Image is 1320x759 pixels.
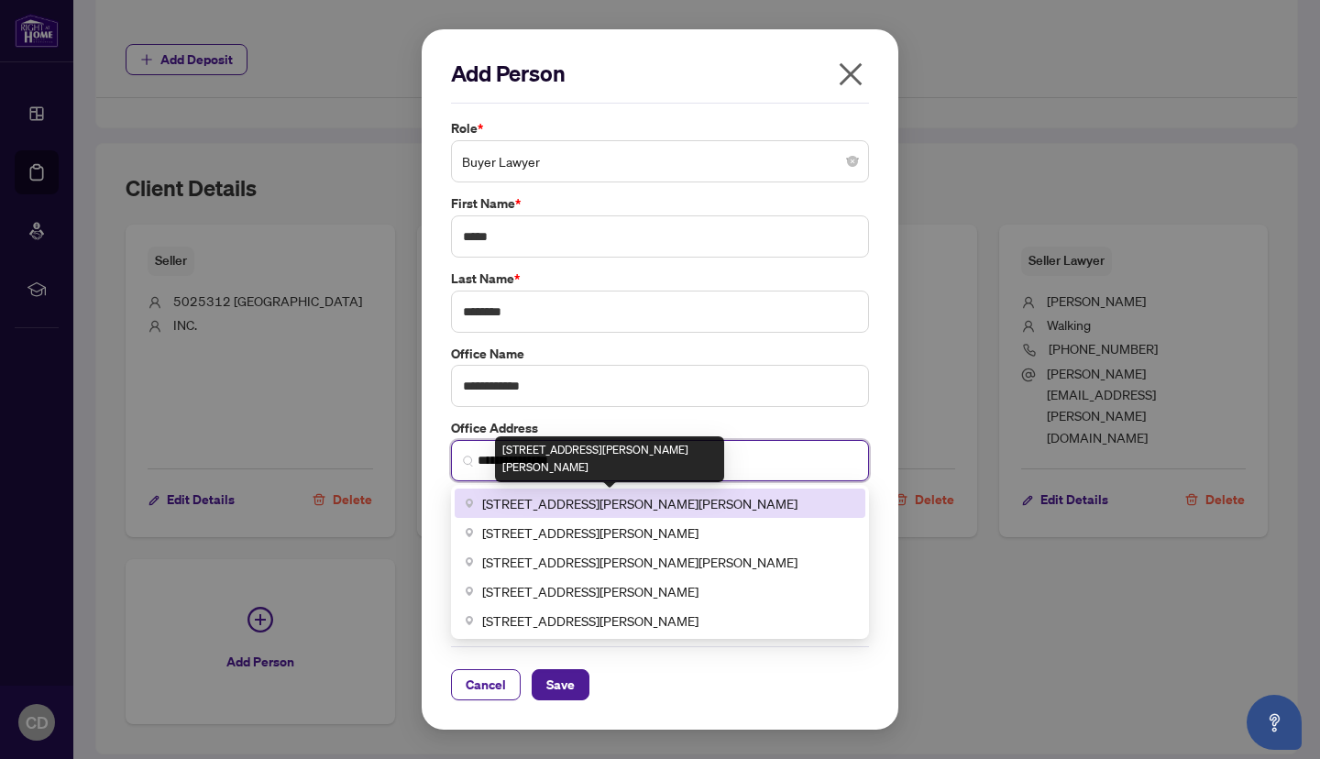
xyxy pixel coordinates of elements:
button: Open asap [1247,695,1302,750]
span: [STREET_ADDRESS][PERSON_NAME] [482,522,698,543]
img: search_icon [463,456,474,467]
span: [STREET_ADDRESS][PERSON_NAME][PERSON_NAME] [482,552,797,572]
label: First Name [451,193,869,214]
button: Save [532,669,589,700]
label: Role [451,118,869,138]
span: [STREET_ADDRESS][PERSON_NAME] [482,610,698,631]
label: Office Name [451,344,869,364]
label: Office Address [451,418,869,438]
span: Save [546,670,575,699]
span: Buyer Lawyer [462,144,858,179]
span: close [836,60,865,89]
span: [STREET_ADDRESS][PERSON_NAME][PERSON_NAME] [482,493,797,513]
span: [STREET_ADDRESS][PERSON_NAME] [482,581,698,601]
label: Last Name [451,269,869,289]
button: Cancel [451,669,521,700]
span: close-circle [847,156,858,167]
div: [STREET_ADDRESS][PERSON_NAME][PERSON_NAME] [495,436,724,482]
span: Cancel [466,670,506,699]
h2: Add Person [451,59,869,88]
